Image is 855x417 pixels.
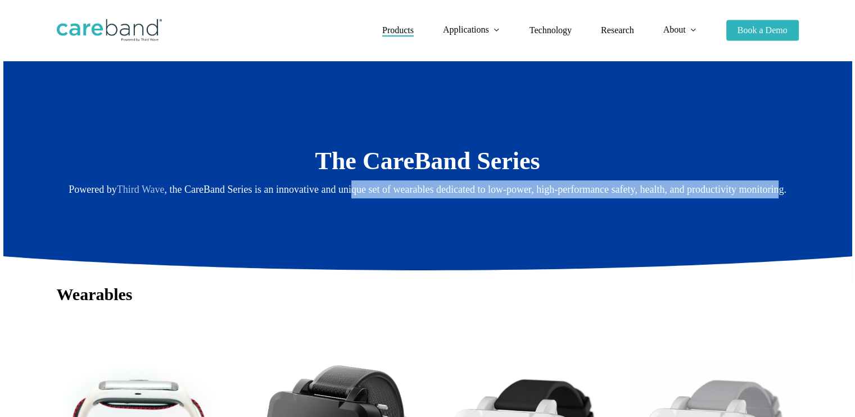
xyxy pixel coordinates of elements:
span: About [663,25,686,34]
span: Research [601,25,634,35]
span: Technology [530,25,572,35]
a: About [663,25,697,35]
span: Book a Demo [738,25,788,35]
a: Third Wave [117,184,165,195]
a: Applications [443,25,500,35]
span: Products [382,25,414,35]
p: Powered by , the CareBand Series is an innovative and unique set of wearables dedicated to low-po... [57,180,799,198]
img: CareBand [57,19,162,42]
h2: The CareBand Series [57,146,799,176]
span: Applications [443,25,489,34]
h3: Wearables [57,284,799,305]
a: Research [601,26,634,35]
a: Technology [530,26,572,35]
a: Book a Demo [726,26,799,35]
a: Products [382,26,414,35]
